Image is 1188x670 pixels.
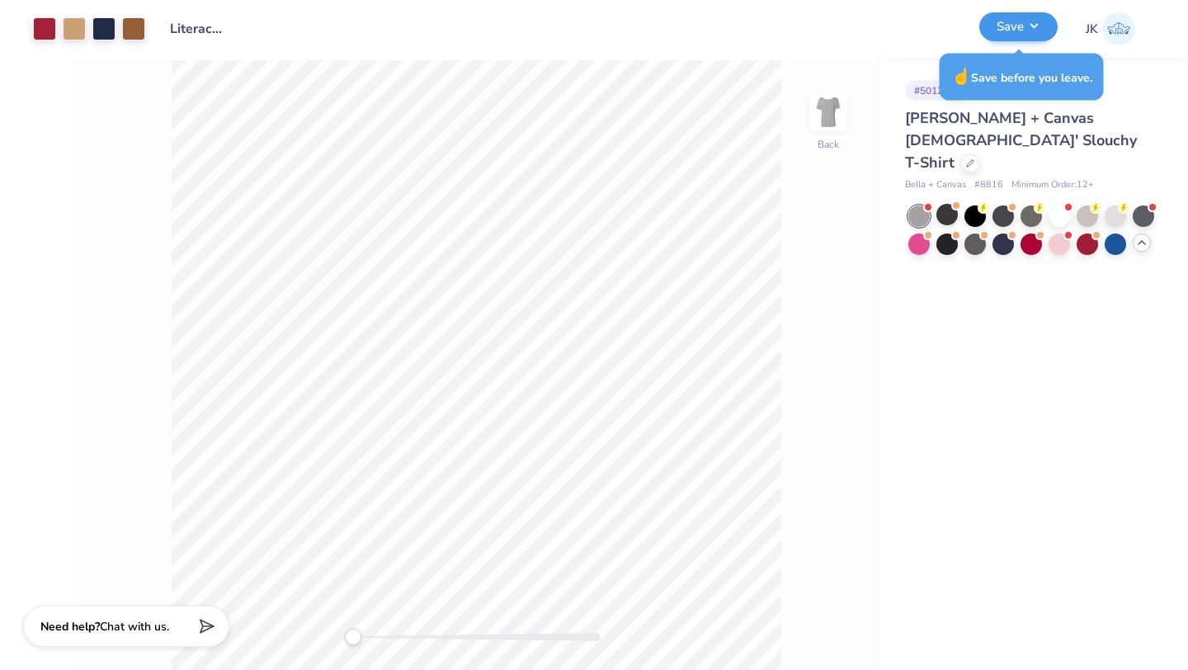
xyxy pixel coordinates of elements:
span: # 8816 [974,178,1003,192]
div: Accessibility label [345,629,361,645]
strong: Need help? [40,619,100,635]
div: Back [818,137,839,152]
span: [PERSON_NAME] + Canvas [DEMOGRAPHIC_DATA]' Slouchy T-Shirt [905,108,1137,172]
div: # 501225A [905,80,971,101]
span: Chat with us. [100,619,169,635]
img: Joshua Kelley [1102,12,1135,45]
input: Untitled Design [158,12,238,45]
span: Bella + Canvas [905,178,966,192]
img: Back [812,96,845,129]
span: JK [1086,20,1098,39]
div: Save before you leave. [940,54,1104,101]
span: Minimum Order: 12 + [1011,178,1094,192]
span: ☝️ [951,66,971,87]
button: Save [979,12,1058,41]
a: JK [1078,12,1143,45]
